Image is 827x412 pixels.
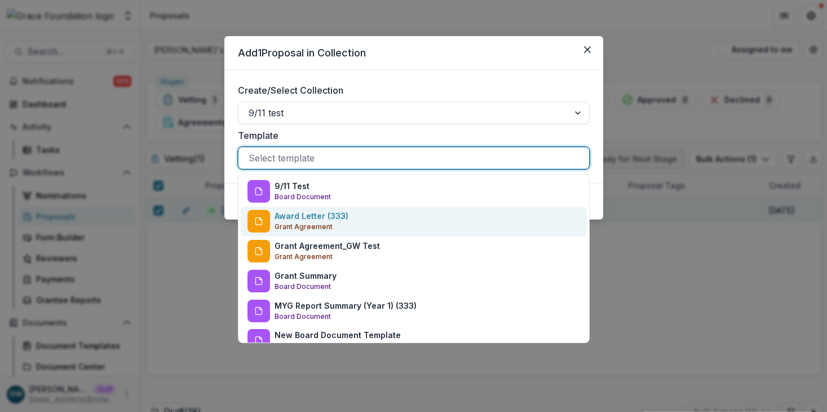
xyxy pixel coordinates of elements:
[275,312,331,322] p: Board Document
[578,41,596,59] button: Close
[275,300,417,312] p: MYG Report Summary (Year 1) (333)
[275,270,337,282] p: Grant Summary
[238,129,583,142] label: Template
[238,84,583,97] label: Create/Select Collection
[275,180,309,192] p: 9/11 Test
[275,329,401,341] p: New Board Document Template
[275,192,331,202] p: Board Document
[275,222,333,232] p: Grant Agreement
[275,210,348,222] p: Award Letter (333)
[275,282,331,292] p: Board Document
[275,341,331,351] p: Board Document
[275,252,333,262] p: Grant Agreement
[224,36,603,70] header: Add 1 Proposal in Collection
[275,240,380,252] p: Grant Agreement_GW Test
